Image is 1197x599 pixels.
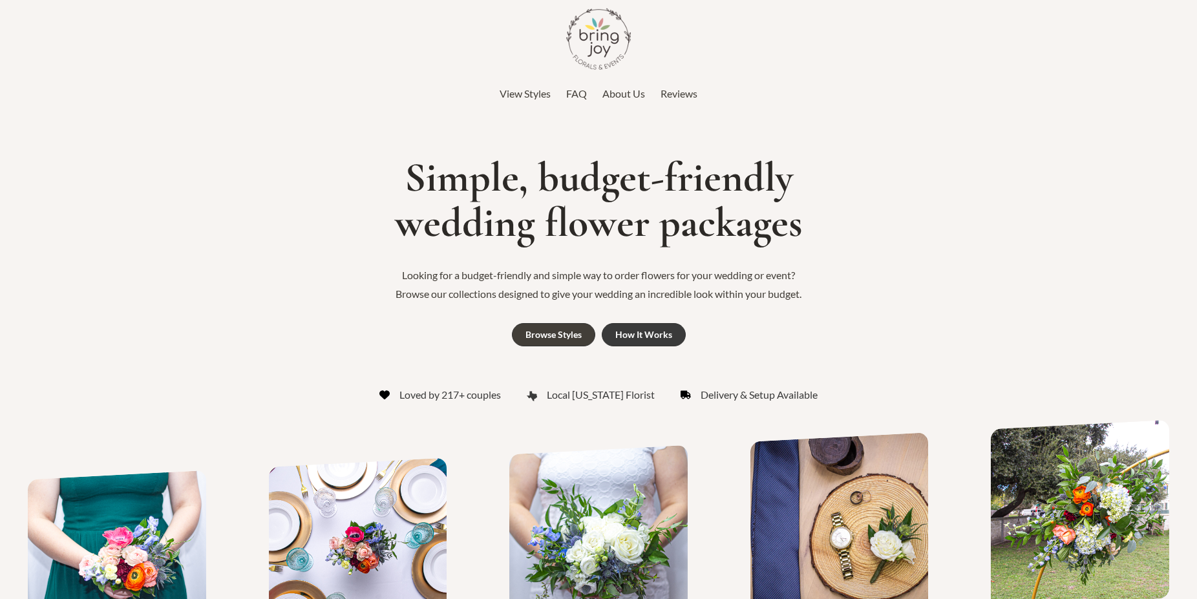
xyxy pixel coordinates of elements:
[525,330,582,339] div: Browse Styles
[602,323,686,346] a: How It Works
[547,385,655,405] span: Local [US_STATE] Florist
[500,87,551,100] span: View Styles
[211,84,986,103] nav: Top Header Menu
[385,266,812,304] p: Looking for a budget-friendly and simple way to order flowers for your wedding or event? Browse o...
[661,87,697,100] span: Reviews
[602,84,645,103] a: About Us
[6,155,1191,246] h1: Simple, budget-friendly wedding flower packages
[615,330,672,339] div: How It Works
[566,87,587,100] span: FAQ
[500,84,551,103] a: View Styles
[399,385,501,405] span: Loved by 217+ couples
[566,84,587,103] a: FAQ
[701,385,818,405] span: Delivery & Setup Available
[661,84,697,103] a: Reviews
[602,87,645,100] span: About Us
[512,323,595,346] a: Browse Styles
